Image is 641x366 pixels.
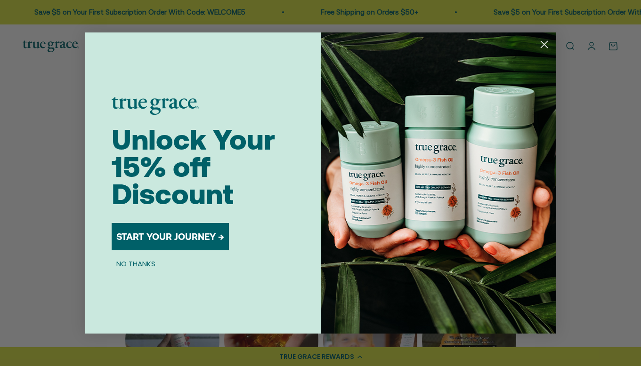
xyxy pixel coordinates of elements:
[112,258,160,269] button: NO THANKS
[112,97,199,115] img: logo placeholder
[321,32,556,334] img: 098727d5-50f8-4f9b-9554-844bb8da1403.jpeg
[112,223,229,250] button: START YOUR JOURNEY →
[536,36,552,53] button: Close dialog
[112,123,275,210] span: Unlock Your 15% off Discount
